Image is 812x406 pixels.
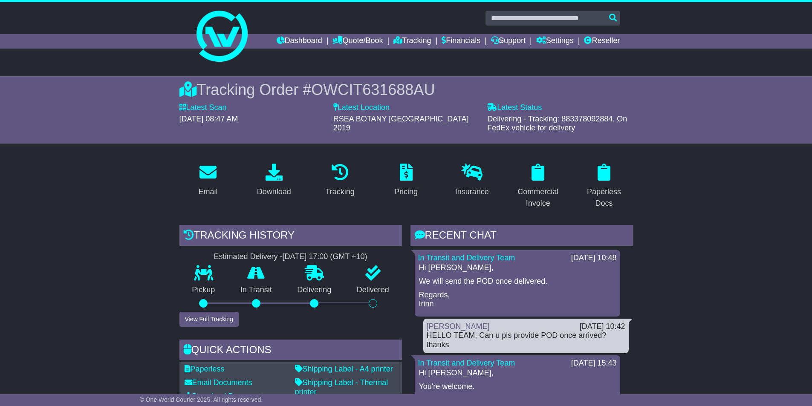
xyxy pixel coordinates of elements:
[179,312,239,327] button: View Full Tracking
[333,115,469,132] span: RSEA BOTANY [GEOGRAPHIC_DATA] 2019
[185,378,252,387] a: Email Documents
[320,161,360,201] a: Tracking
[419,291,616,309] p: Regards, Irinn
[418,253,515,262] a: In Transit and Delivery Team
[228,285,285,295] p: In Transit
[491,34,526,49] a: Support
[179,115,238,123] span: [DATE] 08:47 AM
[179,340,402,363] div: Quick Actions
[575,161,633,212] a: Paperless Docs
[311,81,435,98] span: OWCIT631688AU
[179,81,633,99] div: Tracking Order #
[193,161,223,201] a: Email
[487,115,627,132] span: Delivering - Tracking: 883378092884. On FedEx vehicle for delivery
[251,161,297,201] a: Download
[410,225,633,248] div: RECENT CHAT
[580,322,625,331] div: [DATE] 10:42
[450,161,494,201] a: Insurance
[179,225,402,248] div: Tracking history
[277,34,322,49] a: Dashboard
[427,322,490,331] a: [PERSON_NAME]
[393,34,431,49] a: Tracking
[418,359,515,367] a: In Transit and Delivery Team
[389,161,423,201] a: Pricing
[333,103,390,112] label: Latest Location
[419,369,616,378] p: Hi [PERSON_NAME],
[295,365,393,373] a: Shipping Label - A4 printer
[536,34,574,49] a: Settings
[509,161,567,212] a: Commercial Invoice
[419,382,616,392] p: You're welcome.
[571,359,617,368] div: [DATE] 15:43
[515,186,561,209] div: Commercial Invoice
[295,378,388,396] a: Shipping Label - Thermal printer
[344,285,402,295] p: Delivered
[185,365,225,373] a: Paperless
[442,34,480,49] a: Financials
[179,285,228,295] p: Pickup
[283,252,367,262] div: [DATE] 17:00 (GMT +10)
[581,186,627,209] div: Paperless Docs
[427,331,625,349] div: HELLO TEAM, Can u pls provide POD once arrived? thanks
[179,103,227,112] label: Latest Scan
[198,186,217,198] div: Email
[285,285,344,295] p: Delivering
[332,34,383,49] a: Quote/Book
[179,252,402,262] div: Estimated Delivery -
[394,186,418,198] div: Pricing
[487,103,542,112] label: Latest Status
[419,263,616,273] p: Hi [PERSON_NAME],
[257,186,291,198] div: Download
[584,34,620,49] a: Reseller
[140,396,263,403] span: © One World Courier 2025. All rights reserved.
[455,186,489,198] div: Insurance
[325,186,354,198] div: Tracking
[571,253,617,263] div: [DATE] 10:48
[185,392,267,400] a: Download Documents
[419,277,616,286] p: We will send the POD once delivered.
